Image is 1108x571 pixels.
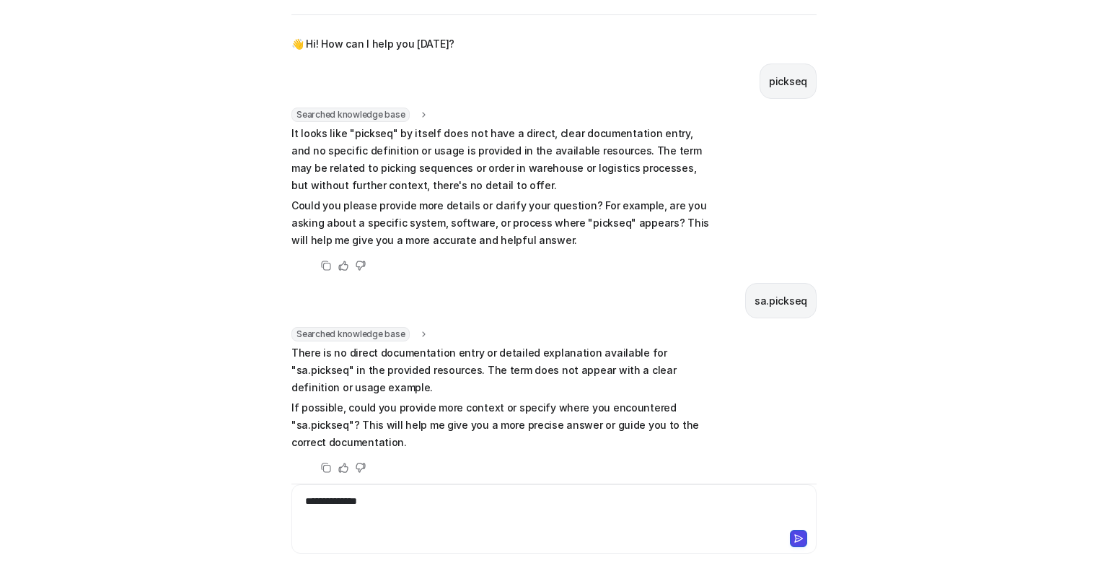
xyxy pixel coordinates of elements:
[291,399,713,451] p: If possible, could you provide more context or specify where you encountered "sa.pickseq"? This w...
[291,108,410,122] span: Searched knowledge base
[291,327,410,341] span: Searched knowledge base
[291,125,713,194] p: It looks like "pickseq" by itself does not have a direct, clear documentation entry, and no speci...
[291,35,454,53] p: 👋 Hi! How can I help you [DATE]?
[291,197,713,249] p: Could you please provide more details or clarify your question? For example, are you asking about...
[769,73,807,90] p: pickseq
[755,292,807,310] p: sa.pickseq
[291,344,713,396] p: There is no direct documentation entry or detailed explanation available for "sa.pickseq" in the ...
